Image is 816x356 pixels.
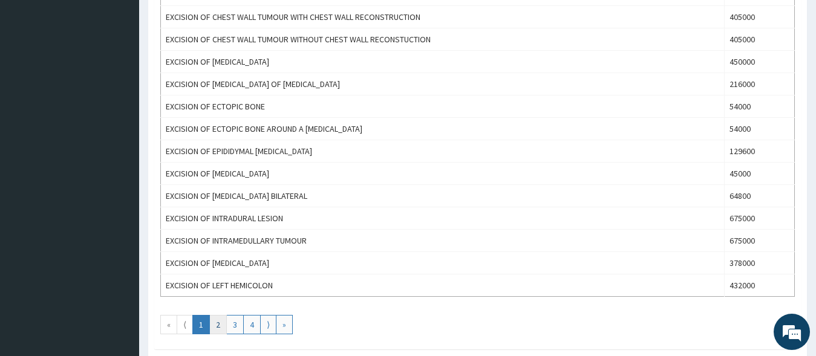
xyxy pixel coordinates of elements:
[724,207,794,230] td: 675000
[161,252,725,274] td: EXCISION OF [MEDICAL_DATA]
[161,207,725,230] td: EXCISION OF INTRADURAL LESION
[161,274,725,297] td: EXCISION OF LEFT HEMICOLON
[70,103,167,225] span: We're online!
[177,315,193,334] a: Go to previous page
[161,28,725,51] td: EXCISION OF CHEST WALL TUMOUR WITHOUT CHEST WALL RECONSTUCTION
[724,28,794,51] td: 405000
[260,315,276,334] a: Go to next page
[161,118,725,140] td: EXCISION OF ECTOPIC BONE AROUND A [MEDICAL_DATA]
[724,185,794,207] td: 64800
[6,232,230,274] textarea: Type your message and hit 'Enter'
[63,68,203,83] div: Chat with us now
[161,73,725,95] td: EXCISION OF [MEDICAL_DATA] OF [MEDICAL_DATA]
[161,140,725,163] td: EXCISION OF EPIDIDYMAL [MEDICAL_DATA]
[724,51,794,73] td: 450000
[724,230,794,252] td: 675000
[276,315,293,334] a: Go to last page
[161,6,725,28] td: EXCISION OF CHEST WALL TUMOUR WITH CHEST WALL RECONSTRUCTION
[161,230,725,252] td: EXCISION OF INTRAMEDULLARY TUMOUR
[724,163,794,185] td: 45000
[243,315,261,334] a: Go to page number 4
[724,274,794,297] td: 432000
[161,95,725,118] td: EXCISION OF ECTOPIC BONE
[226,315,244,334] a: Go to page number 3
[724,6,794,28] td: 405000
[22,60,49,91] img: d_794563401_company_1708531726252_794563401
[724,140,794,163] td: 129600
[161,163,725,185] td: EXCISION OF [MEDICAL_DATA]
[209,315,227,334] a: Go to page number 2
[160,315,177,334] a: Go to first page
[161,51,725,73] td: EXCISION OF [MEDICAL_DATA]
[724,73,794,95] td: 216000
[198,6,227,35] div: Minimize live chat window
[161,185,725,207] td: EXCISION OF [MEDICAL_DATA] BILATERAL
[192,315,210,334] a: Go to page number 1
[724,252,794,274] td: 378000
[724,118,794,140] td: 54000
[724,95,794,118] td: 54000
